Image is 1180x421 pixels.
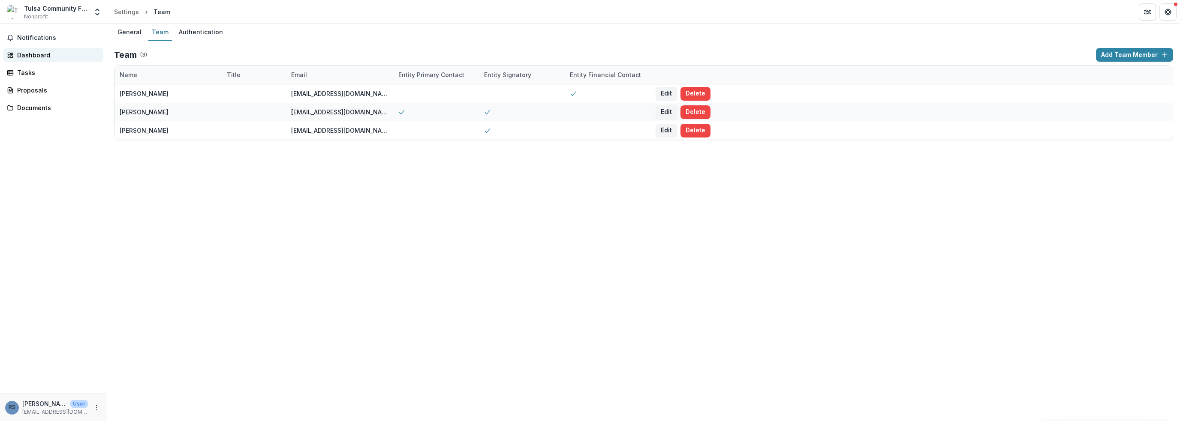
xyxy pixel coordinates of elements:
[291,107,388,116] div: [EMAIL_ADDRESS][DOMAIN_NAME]
[565,66,650,84] div: Entity Financial Contact
[17,34,100,42] span: Notifications
[291,89,388,98] div: [EMAIL_ADDRESS][DOMAIN_NAME]
[148,24,172,41] a: Team
[3,83,103,97] a: Proposals
[222,70,246,79] div: Title
[22,399,67,408] p: [PERSON_NAME]
[17,86,96,95] div: Proposals
[565,70,646,79] div: Entity Financial Contact
[17,103,96,112] div: Documents
[291,126,388,135] div: [EMAIL_ADDRESS][DOMAIN_NAME]
[140,51,147,59] p: ( 3 )
[656,124,677,137] button: Edit
[91,3,103,21] button: Open entity switcher
[70,400,88,408] p: User
[222,66,286,84] div: Title
[114,50,137,60] h2: Team
[175,26,226,38] div: Authentication
[479,70,536,79] div: Entity Signatory
[120,89,169,98] div: [PERSON_NAME]
[286,70,312,79] div: Email
[479,66,565,84] div: Entity Signatory
[24,13,48,21] span: Nonprofit
[393,70,470,79] div: Entity Primary Contact
[114,70,142,79] div: Name
[114,66,222,84] div: Name
[148,26,172,38] div: Team
[114,7,139,16] div: Settings
[114,24,145,41] a: General
[120,126,169,135] div: [PERSON_NAME]
[286,66,393,84] div: Email
[154,7,170,16] div: Team
[9,405,15,410] div: Ryan Starkweather
[656,87,677,101] button: Edit
[1159,3,1177,21] button: Get Help
[1096,48,1173,62] button: Add Team Member
[91,403,102,413] button: More
[120,107,169,116] div: [PERSON_NAME]
[3,31,103,45] button: Notifications
[17,51,96,60] div: Dashboard
[680,124,710,137] button: Delete
[680,105,710,119] button: Delete
[1139,3,1156,21] button: Partners
[393,66,479,84] div: Entity Primary Contact
[22,408,88,416] p: [EMAIL_ADDRESS][DOMAIN_NAME]
[24,4,88,13] div: Tulsa Community Foundation
[17,68,96,77] div: Tasks
[3,48,103,62] a: Dashboard
[114,26,145,38] div: General
[3,66,103,80] a: Tasks
[7,5,21,19] img: Tulsa Community Foundation
[3,101,103,115] a: Documents
[175,24,226,41] a: Authentication
[111,6,142,18] a: Settings
[111,6,174,18] nav: breadcrumb
[680,87,710,101] button: Delete
[656,105,677,119] button: Edit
